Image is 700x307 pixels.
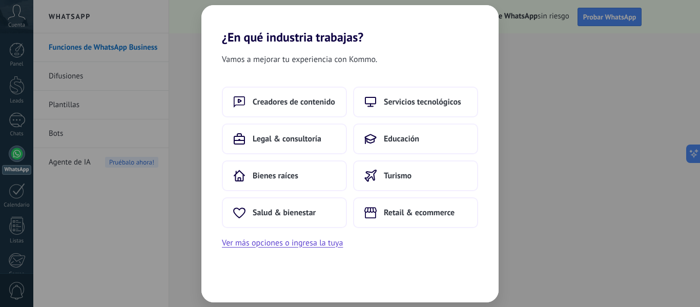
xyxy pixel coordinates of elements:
[353,124,478,154] button: Educación
[222,87,347,117] button: Creadores de contenido
[222,197,347,228] button: Salud & bienestar
[222,160,347,191] button: Bienes raíces
[384,97,461,107] span: Servicios tecnológicos
[253,97,335,107] span: Creadores de contenido
[201,5,499,45] h2: ¿En qué industria trabajas?
[253,134,321,144] span: Legal & consultoría
[222,124,347,154] button: Legal & consultoría
[253,171,298,181] span: Bienes raíces
[353,160,478,191] button: Turismo
[253,208,316,218] span: Salud & bienestar
[353,197,478,228] button: Retail & ecommerce
[384,171,411,181] span: Turismo
[384,208,455,218] span: Retail & ecommerce
[222,236,343,250] button: Ver más opciones o ingresa la tuya
[222,53,377,66] span: Vamos a mejorar tu experiencia con Kommo.
[384,134,419,144] span: Educación
[353,87,478,117] button: Servicios tecnológicos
